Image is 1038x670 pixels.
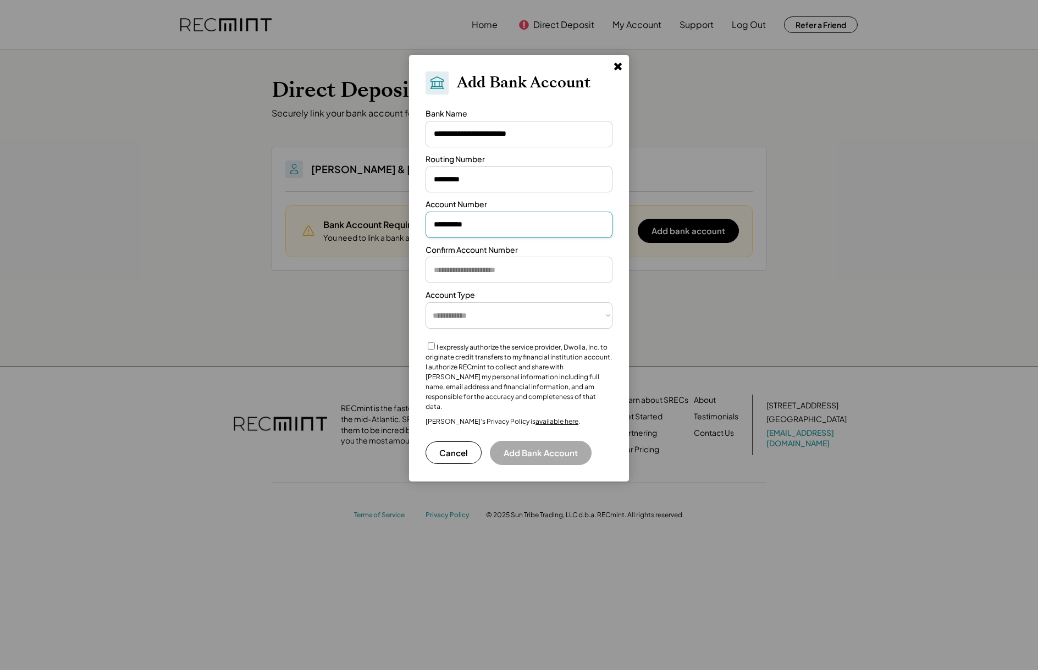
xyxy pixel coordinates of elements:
div: [PERSON_NAME]’s Privacy Policy is . [426,417,580,426]
div: Account Type [426,290,475,301]
img: Bank.svg [429,75,445,91]
button: Add Bank Account [490,441,592,465]
a: available here [535,417,578,425]
label: I expressly authorize the service provider, Dwolla, Inc. to originate credit transfers to my fina... [426,343,612,411]
button: Cancel [426,441,482,464]
h2: Add Bank Account [457,74,590,92]
div: Confirm Account Number [426,245,518,256]
div: Bank Name [426,108,467,119]
div: Account Number [426,199,487,210]
div: Routing Number [426,154,485,165]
